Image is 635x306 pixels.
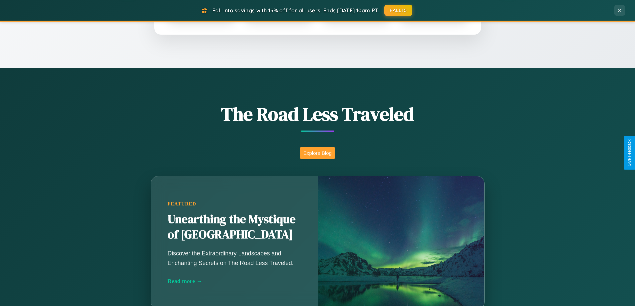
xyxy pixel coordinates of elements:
button: Explore Blog [300,147,335,159]
h1: The Road Less Traveled [118,101,518,127]
p: Discover the Extraordinary Landscapes and Enchanting Secrets on The Road Less Traveled. [168,249,301,267]
span: Fall into savings with 15% off for all users! Ends [DATE] 10am PT. [212,7,379,14]
h2: Unearthing the Mystique of [GEOGRAPHIC_DATA] [168,212,301,242]
div: Give Feedback [627,140,632,166]
button: FALL15 [384,5,412,16]
div: Read more → [168,278,301,285]
div: Featured [168,201,301,207]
